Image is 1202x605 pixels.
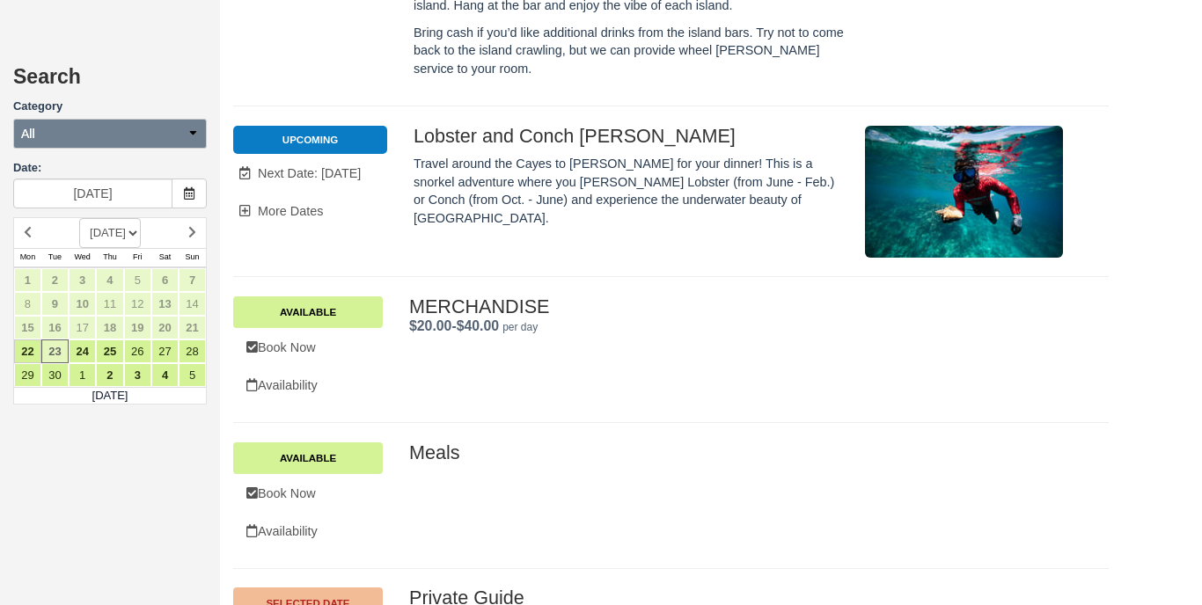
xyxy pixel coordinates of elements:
[41,316,69,339] a: 16
[409,318,499,333] span: -
[258,204,323,218] span: More Dates
[233,368,383,404] a: Availability
[14,339,41,363] a: 22
[865,126,1063,258] img: M306-1
[14,292,41,316] a: 8
[69,339,96,363] a: 24
[414,24,847,78] p: Bring cash if you’d like additional drinks from the island bars. Try not to come back to the isla...
[151,339,179,363] a: 27
[13,66,207,98] h2: Search
[457,318,499,333] span: $40.00
[414,155,847,227] p: Travel around the Cayes to [PERSON_NAME] for your dinner! This is a snorkel adventure where you [...
[14,316,41,339] a: 15
[14,248,41,267] th: Mon
[124,339,151,363] a: 26
[96,363,123,387] a: 2
[151,248,179,267] th: Sat
[151,292,179,316] a: 13
[409,318,451,333] span: $20.00
[233,476,383,512] a: Book Now
[124,268,151,292] a: 5
[13,160,207,177] label: Date:
[69,268,96,292] a: 3
[14,387,207,405] td: [DATE]
[409,442,1059,463] h2: Meals
[409,318,499,333] strong: Price: $20 - $40
[14,268,41,292] a: 1
[233,442,383,474] a: Available
[502,321,538,333] em: per day
[124,363,151,387] a: 3
[151,363,179,387] a: 4
[13,119,207,149] button: All
[179,316,206,339] a: 21
[41,268,69,292] a: 2
[233,126,387,154] li: Upcoming
[69,292,96,316] a: 10
[69,248,96,267] th: Wed
[124,248,151,267] th: Fri
[179,248,206,267] th: Sun
[233,514,383,550] a: Availability
[258,166,361,180] span: Next Date: [DATE]
[96,248,123,267] th: Thu
[179,363,206,387] a: 5
[69,316,96,339] a: 17
[414,126,847,147] h2: Lobster and Conch [PERSON_NAME]
[124,316,151,339] a: 19
[14,363,41,387] a: 29
[124,292,151,316] a: 12
[151,268,179,292] a: 6
[41,292,69,316] a: 9
[96,292,123,316] a: 11
[151,316,179,339] a: 20
[69,363,96,387] a: 1
[179,292,206,316] a: 14
[409,296,1059,317] h2: MERCHANDISE
[96,316,123,339] a: 18
[96,339,123,363] a: 25
[233,156,387,192] a: Next Date: [DATE]
[179,268,206,292] a: 7
[233,296,383,328] a: Available
[179,339,206,363] a: 28
[233,330,383,366] a: Book Now
[41,248,69,267] th: Tue
[41,363,69,387] a: 30
[41,339,69,363] a: 23
[13,98,207,115] label: Category
[21,125,35,142] span: All
[96,268,123,292] a: 4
